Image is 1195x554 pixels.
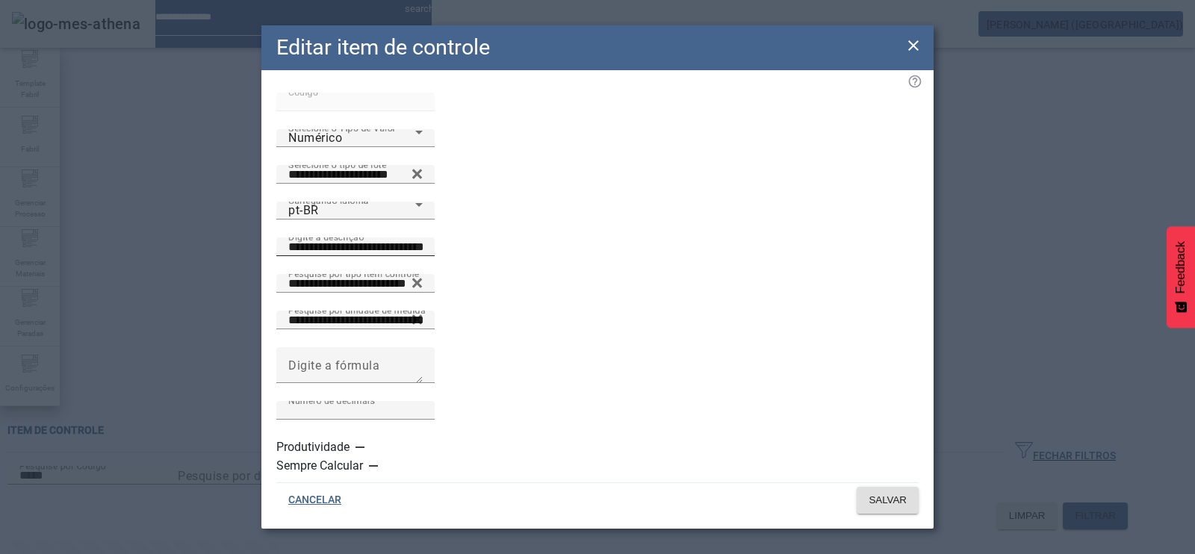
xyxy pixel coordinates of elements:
button: SALVAR [857,487,919,514]
span: pt-BR [288,203,319,217]
span: Numérico [288,131,342,145]
input: Number [288,166,423,184]
span: CANCELAR [288,493,341,508]
mat-label: Digite a fórmula [288,358,379,373]
h2: Editar item de controle [276,31,490,63]
mat-label: Pesquise por unidade de medida [288,305,426,315]
span: Feedback [1174,241,1188,293]
mat-label: Pesquise por tipo item controle [288,268,419,278]
mat-label: Número de decimais [288,395,375,405]
label: Produtividade [276,438,353,456]
label: Sempre Calcular [276,457,366,475]
span: SALVAR [869,493,907,508]
button: Feedback - Mostrar pesquisa [1167,226,1195,328]
input: Number [288,311,423,329]
input: Number [288,275,423,293]
mat-label: Código [288,87,318,97]
mat-label: Digite a descrição [288,231,364,242]
button: CANCELAR [276,487,353,514]
mat-label: Selecione o tipo de lote [288,159,386,169]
